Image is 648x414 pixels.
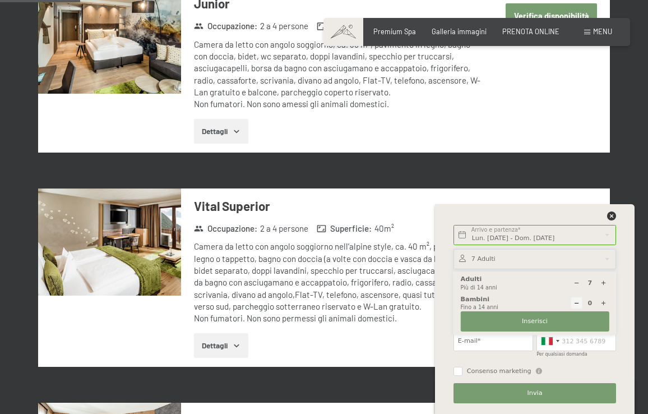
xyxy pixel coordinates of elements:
div: Camera da letto con angolo soggiorno, ca. 35 m², pavimento in legno, bagno con doccia, bidet, wc ... [194,39,482,111]
input: 312 345 6789 [536,331,616,351]
button: Verifica disponibilità [506,3,597,29]
button: Inserisci [461,311,609,332]
strong: Superficie : [317,20,372,32]
div: Camera da letto con angolo soggiorno nell’alpine style, ca. 40 m², pavimento in legno o tappetto,... [194,241,482,324]
h3: Vital Superior [194,197,482,215]
a: Premium Spa [373,27,416,36]
strong: Occupazione : [194,223,258,234]
button: Dettagli [194,333,248,358]
span: 2 a 4 persone [260,223,308,234]
span: 40 m² [374,223,394,234]
span: 2 a 4 persone [260,20,308,32]
a: PRENOTA ONLINE [502,27,559,36]
strong: Occupazione : [194,20,258,32]
span: Inserisci [522,317,548,326]
label: Per qualsiasi domanda [536,352,587,357]
span: Menu [593,27,612,36]
button: Dettagli [194,119,248,144]
button: Invia [453,383,616,403]
span: Invia [527,389,543,398]
a: Galleria immagini [432,27,487,36]
strong: Superficie : [317,223,372,234]
span: Consenso marketing [467,367,531,376]
img: mss_renderimg.php [38,188,181,296]
div: Italy (Italia): +39 [537,332,563,351]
